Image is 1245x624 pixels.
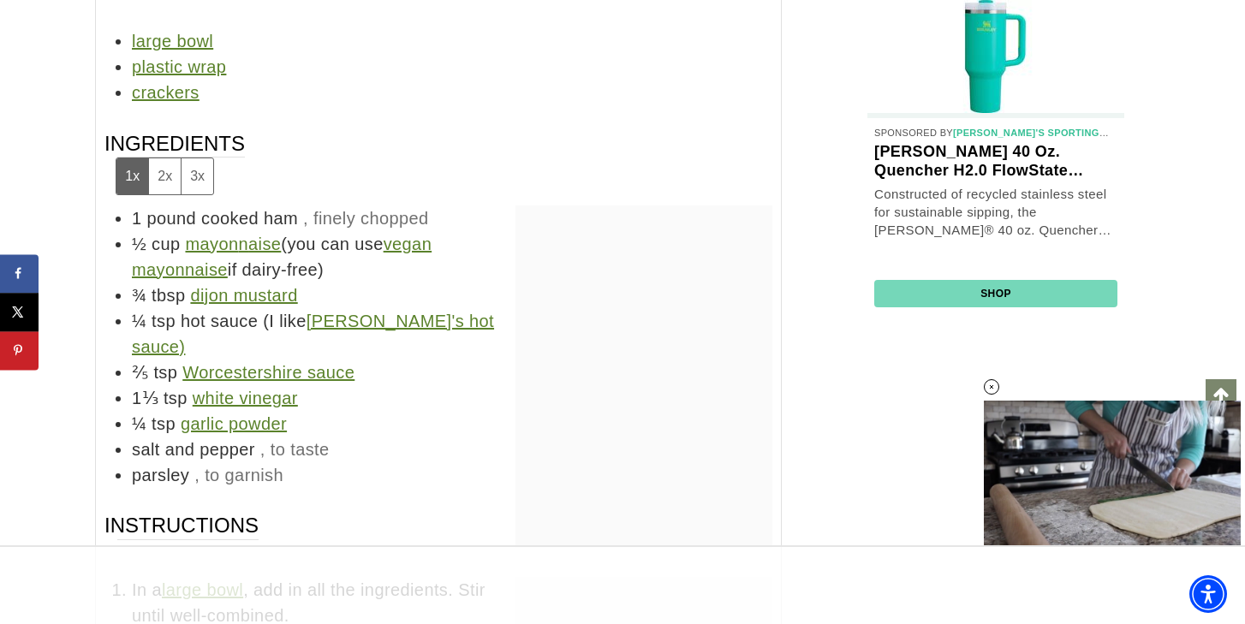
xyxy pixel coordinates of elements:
span: Ingredients [104,130,245,194]
span: salt and pepper [132,440,255,459]
a: [PERSON_NAME]'s hot sauce) [132,312,494,356]
span: tsp [164,389,188,407]
span: hot sauce (I like [132,312,494,356]
div: Accessibility Menu [1189,575,1227,613]
a: n [239,235,249,253]
span: ⅖ [132,363,148,382]
button: Adjust servings by 3x [181,158,213,193]
span: cooked ham [201,209,298,228]
button: Adjust servings by 1x [116,158,148,193]
span: parsley [132,466,189,484]
a: garlic powder [181,414,287,433]
a: mayon [185,235,238,253]
span: tsp [152,414,176,433]
a: Sponsored By[PERSON_NAME]'s Sporting Goods [874,128,1109,150]
span: tsp [152,312,176,330]
a: dijon mustard [190,286,297,305]
a: vegan mayonnaise [132,235,432,279]
a: white vinegar [193,389,298,407]
span: tbsp [152,286,185,305]
a: crackers [132,83,200,102]
span: 1 [132,209,142,228]
span: ¼ [132,312,146,330]
a: Scroll to top [1206,379,1236,410]
button: Adjust servings by 2x [148,158,181,193]
span: Instructions [104,512,259,566]
span: , to garnish [194,466,283,484]
span: ½ [132,235,146,253]
span: (you can use if dairy-free) [132,235,432,279]
span: cup [152,235,180,253]
a: Constructed of recycled stainless steel for sustainable sipping, the [PERSON_NAME]® 40 oz. Quench... [874,185,1117,239]
a: aise [248,235,281,253]
span: pound [147,209,197,228]
a: plastic wrap [132,57,226,76]
span: tsp [153,363,177,382]
span: , to taste [260,440,330,459]
span: [PERSON_NAME]'s Sporting Goods [874,128,1109,150]
span: , finely chopped [303,209,429,228]
a: large bowl [132,32,213,51]
a: SHOP [980,288,1011,300]
span: 1⅓ [132,389,158,407]
span: ¼ [132,414,146,433]
a: [PERSON_NAME] 40 oz. Quencher H2.0 FlowState Tumbler [874,143,1117,180]
a: Worcestershire sauce [182,363,354,382]
span: ¾ [132,286,146,305]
